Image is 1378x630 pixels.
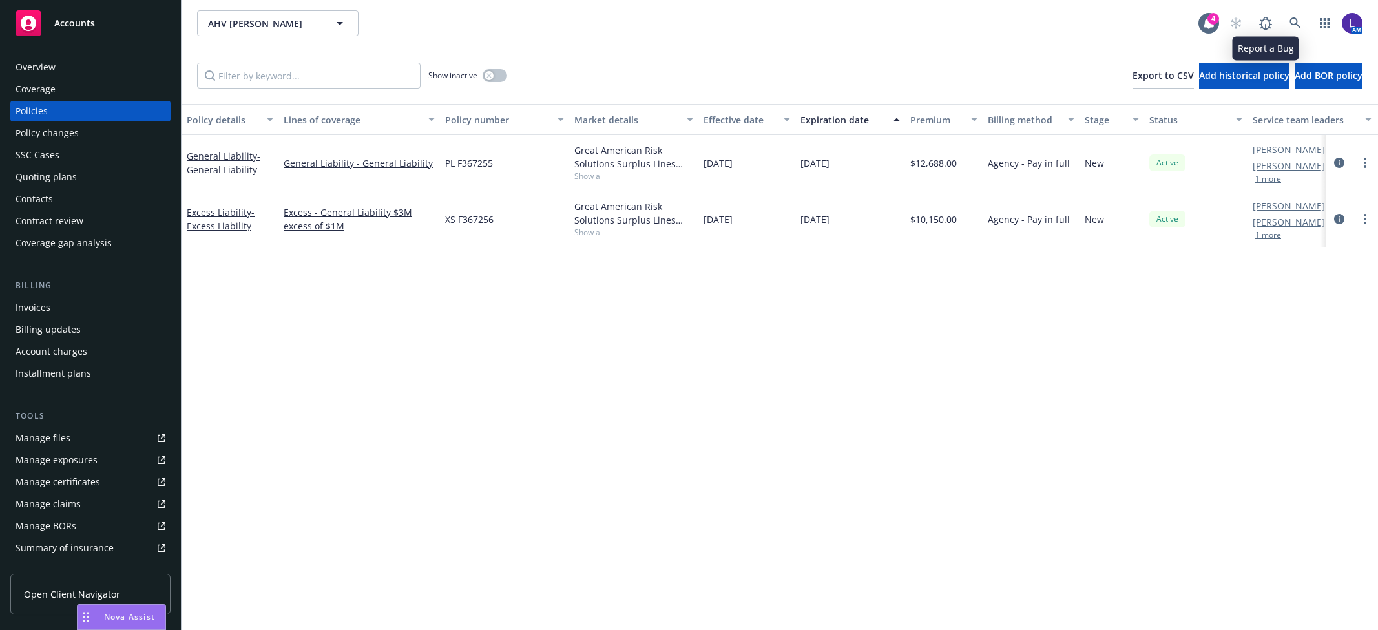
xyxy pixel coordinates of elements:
a: General Liability [187,150,260,176]
span: [DATE] [704,156,733,170]
a: Start snowing [1223,10,1249,36]
div: Status [1149,113,1228,127]
a: Quoting plans [10,167,171,187]
a: Manage exposures [10,450,171,470]
a: Switch app [1312,10,1338,36]
span: Add historical policy [1199,69,1289,81]
div: Manage files [16,428,70,448]
div: Stage [1085,113,1125,127]
a: SSC Cases [10,145,171,165]
a: Manage certificates [10,472,171,492]
button: 1 more [1255,231,1281,239]
a: Overview [10,57,171,78]
div: Manage certificates [16,472,100,492]
span: [DATE] [800,156,830,170]
a: [PERSON_NAME] [1253,159,1325,173]
a: Coverage gap analysis [10,233,171,253]
a: Billing updates [10,319,171,340]
a: Policy changes [10,123,171,143]
span: Show all [574,227,693,238]
a: [PERSON_NAME] [1253,143,1325,156]
div: Coverage [16,79,56,100]
div: Policy details [187,113,259,127]
a: Contacts [10,189,171,209]
a: [PERSON_NAME] [1253,199,1325,213]
span: Agency - Pay in full [988,213,1070,226]
a: General Liability - General Liability [284,156,435,170]
div: Effective date [704,113,776,127]
span: PL F367255 [445,156,493,170]
div: Great American Risk Solutions Surplus Lines Insurance Company, Great American Insurance Group, RT... [574,200,693,227]
div: Premium [910,113,963,127]
a: Contract review [10,211,171,231]
div: 4 [1207,11,1219,23]
div: Policies [16,101,48,121]
button: AHV [PERSON_NAME] [197,10,359,36]
span: New [1085,213,1104,226]
span: Nova Assist [104,611,155,622]
div: Market details [574,113,679,127]
span: AHV [PERSON_NAME] [208,17,320,30]
div: Tools [10,410,171,423]
span: Show all [574,171,693,182]
div: SSC Cases [16,145,59,165]
span: [DATE] [800,213,830,226]
span: Active [1154,157,1180,169]
div: Service team leaders [1253,113,1357,127]
button: Add BOR policy [1295,63,1362,89]
div: Overview [16,57,56,78]
button: Service team leaders [1248,104,1377,135]
button: Nova Assist [77,604,166,630]
button: Export to CSV [1133,63,1194,89]
div: Invoices [16,297,50,318]
button: Premium [905,104,983,135]
div: Expiration date [800,113,886,127]
span: New [1085,156,1104,170]
div: Coverage gap analysis [16,233,112,253]
button: Stage [1080,104,1144,135]
div: Billing [10,279,171,292]
a: [PERSON_NAME] [1253,215,1325,229]
a: circleInformation [1331,155,1347,171]
div: Summary of insurance [16,538,114,558]
div: Manage claims [16,494,81,514]
div: Installment plans [16,363,91,384]
button: Policy number [440,104,569,135]
a: Summary of insurance [10,538,171,558]
span: $12,688.00 [910,156,957,170]
div: Billing method [988,113,1060,127]
button: Market details [569,104,698,135]
button: Status [1144,104,1248,135]
button: Policy details [182,104,278,135]
button: Lines of coverage [278,104,440,135]
a: Coverage [10,79,171,100]
span: Export to CSV [1133,69,1194,81]
a: Excess Liability [187,206,255,232]
div: Policy changes [16,123,79,143]
a: Report a Bug [1253,10,1279,36]
a: Invoices [10,297,171,318]
a: circleInformation [1331,211,1347,227]
a: Account charges [10,341,171,362]
a: Installment plans [10,363,171,384]
span: Agency - Pay in full [988,156,1070,170]
img: photo [1342,13,1362,34]
a: Manage BORs [10,516,171,536]
a: Manage claims [10,494,171,514]
button: Effective date [698,104,795,135]
button: Billing method [983,104,1080,135]
div: Account charges [16,341,87,362]
span: Accounts [54,18,95,28]
a: Accounts [10,5,171,41]
span: Active [1154,213,1180,225]
div: Manage BORs [16,516,76,536]
div: Great American Risk Solutions Surplus Lines Insurance Company, Great American Insurance Group, RT... [574,143,693,171]
a: more [1357,211,1373,227]
a: Policies [10,101,171,121]
button: Add historical policy [1199,63,1289,89]
button: 1 more [1255,175,1281,183]
a: Manage files [10,428,171,448]
div: Quoting plans [16,167,77,187]
div: Policy number [445,113,550,127]
div: Manage exposures [16,450,98,470]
